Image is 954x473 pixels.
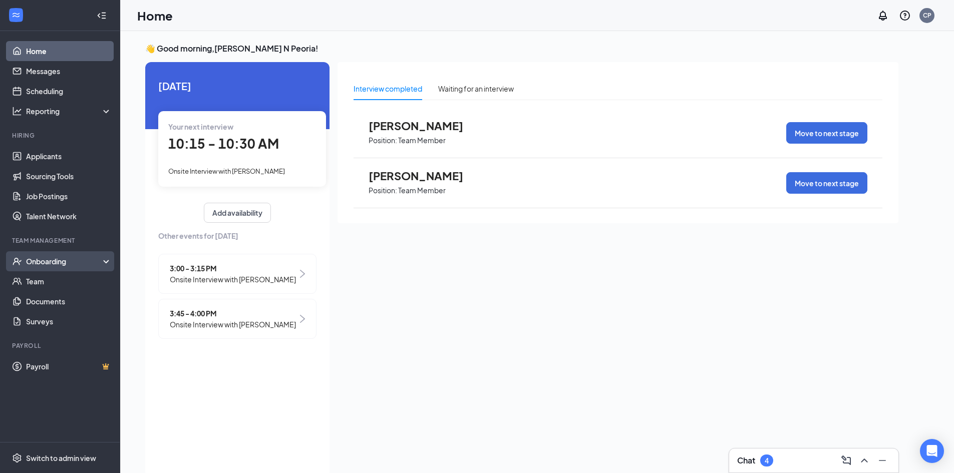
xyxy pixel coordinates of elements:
[354,83,422,94] div: Interview completed
[12,131,110,140] div: Hiring
[26,453,96,463] div: Switch to admin view
[158,230,316,241] span: Other events for [DATE]
[26,146,112,166] a: Applicants
[398,136,446,145] p: Team Member
[145,43,898,54] h3: 👋 Good morning, [PERSON_NAME] N Peoria !
[168,167,285,175] span: Onsite Interview with [PERSON_NAME]
[899,10,911,22] svg: QuestionInfo
[26,311,112,331] a: Surveys
[398,186,446,195] p: Team Member
[97,11,107,21] svg: Collapse
[137,7,173,24] h1: Home
[369,136,397,145] p: Position:
[26,206,112,226] a: Talent Network
[204,203,271,223] button: Add availability
[12,453,22,463] svg: Settings
[876,454,888,466] svg: Minimize
[786,172,867,194] button: Move to next stage
[369,169,479,182] span: [PERSON_NAME]
[26,106,112,116] div: Reporting
[26,291,112,311] a: Documents
[26,41,112,61] a: Home
[438,83,514,94] div: Waiting for an interview
[737,455,755,466] h3: Chat
[840,454,852,466] svg: ComposeMessage
[168,122,233,131] span: Your next interview
[920,439,944,463] div: Open Intercom Messenger
[26,271,112,291] a: Team
[158,78,316,94] span: [DATE]
[838,452,854,468] button: ComposeMessage
[26,81,112,101] a: Scheduling
[856,452,872,468] button: ChevronUp
[12,106,22,116] svg: Analysis
[786,122,867,144] button: Move to next stage
[12,341,110,350] div: Payroll
[369,119,479,132] span: [PERSON_NAME]
[765,456,769,465] div: 4
[170,274,296,285] span: Onsite Interview with [PERSON_NAME]
[26,356,112,376] a: PayrollCrown
[168,135,279,152] span: 10:15 - 10:30 AM
[26,256,103,266] div: Onboarding
[170,263,296,274] span: 3:00 - 3:15 PM
[170,319,296,330] span: Onsite Interview with [PERSON_NAME]
[874,452,890,468] button: Minimize
[170,308,296,319] span: 3:45 - 4:00 PM
[12,256,22,266] svg: UserCheck
[369,186,397,195] p: Position:
[858,454,870,466] svg: ChevronUp
[877,10,889,22] svg: Notifications
[12,236,110,245] div: Team Management
[26,61,112,81] a: Messages
[26,166,112,186] a: Sourcing Tools
[923,11,931,20] div: CP
[26,186,112,206] a: Job Postings
[11,10,21,20] svg: WorkstreamLogo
